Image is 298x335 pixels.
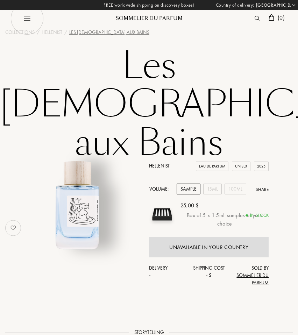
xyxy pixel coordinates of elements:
[196,162,228,171] div: Eau de Parfum
[203,184,222,194] div: 15mL
[229,264,269,286] div: Sold by
[5,29,35,36] a: Collections
[236,272,269,286] span: Sommelier du Parfum
[149,264,189,279] div: Delivery
[246,212,269,219] div: In stock
[269,14,274,21] img: cart.svg
[254,162,269,171] div: 2025
[180,201,269,210] div: 25,00 $
[206,272,212,278] span: - $
[180,211,269,228] div: Box of 5 x 1.5mL samples of your choice
[177,184,200,194] div: Sample
[42,29,62,36] a: Hellenist
[64,29,67,36] div: /
[255,16,260,21] img: search_icn.svg
[216,2,254,9] span: Country of delivery:
[149,163,170,169] a: Hellenist
[6,221,20,235] img: no_like_p.png
[232,162,250,171] div: Unisex
[256,186,269,193] div: Share
[10,2,44,35] img: burger_black.png
[169,243,248,251] div: Unavailable in your country
[278,14,285,21] span: ( 0 )
[149,184,172,194] div: Volume:
[107,15,191,22] div: Sommelier du Parfum
[28,155,126,254] img: Les Dieux aux Bains Hellenist
[149,272,151,278] span: -
[149,201,175,228] img: sample box
[189,264,229,279] div: Shipping cost
[69,29,149,36] div: Les [DEMOGRAPHIC_DATA] aux Bains
[225,184,246,194] div: 100mL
